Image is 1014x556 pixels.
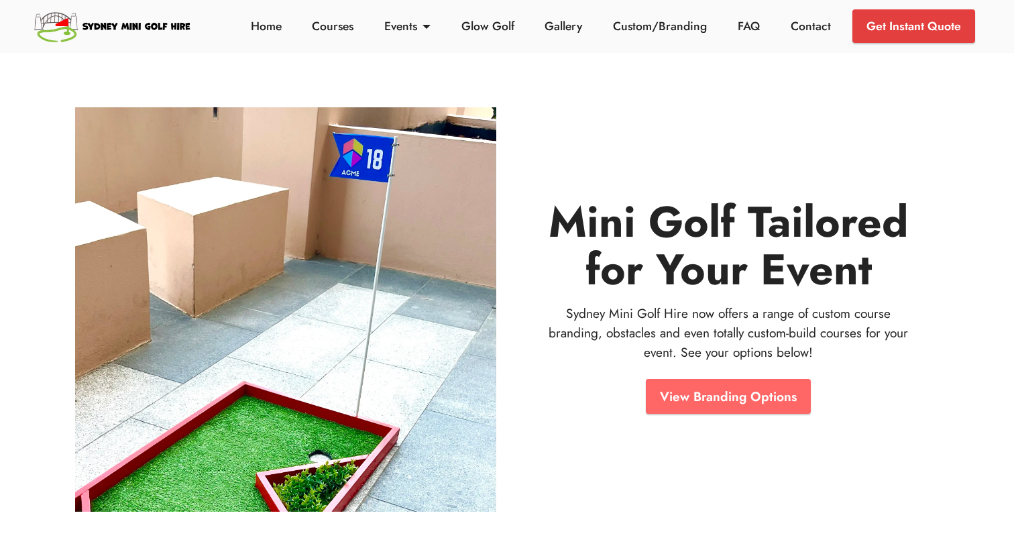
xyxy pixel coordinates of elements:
[610,17,711,35] a: Custom/Branding
[734,17,764,35] a: FAQ
[457,17,518,35] a: Glow Golf
[381,17,435,35] a: Events
[539,304,917,362] p: Sydney Mini Golf Hire now offers a range of custom course branding, obstacles and even totally cu...
[247,17,285,35] a: Home
[549,191,908,300] strong: Mini Golf Tailored for Your Event
[75,107,496,512] img: Custom Branding Mini Golf
[787,17,834,35] a: Contact
[852,9,975,43] a: Get Instant Quote
[308,17,357,35] a: Courses
[646,379,811,414] a: View Branding Options
[32,7,194,46] img: Sydney Mini Golf Hire
[541,17,586,35] a: Gallery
